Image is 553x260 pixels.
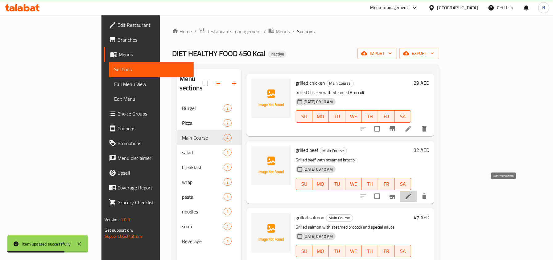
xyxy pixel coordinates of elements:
[397,247,409,256] span: SA
[118,110,189,117] span: Choice Groups
[364,247,376,256] span: TH
[320,147,347,154] div: Main Course
[199,27,261,35] a: Restaurants management
[370,4,408,11] div: Menu-management
[177,219,241,234] div: soup2
[182,178,224,186] div: wrap
[297,28,315,35] span: Sections
[177,189,241,204] div: pasta1
[182,104,224,112] span: Burger
[296,223,411,231] p: Grilled salmon with steamed broccoli and special sauce
[172,27,439,35] nav: breadcrumb
[251,146,291,185] img: grilled beef
[114,66,189,73] span: Sections
[395,245,411,257] button: SA
[362,50,392,57] span: import
[177,130,241,145] div: Main Course4
[362,245,378,257] button: TH
[121,216,130,224] span: 1.0.0
[104,47,194,62] a: Menus
[331,180,343,189] span: TU
[182,164,224,171] div: breakfast
[182,134,224,141] div: Main Course
[224,194,231,200] span: 1
[182,223,224,230] span: soup
[118,140,189,147] span: Promotions
[414,213,429,222] h6: 47 AED
[381,247,392,256] span: FR
[224,104,231,112] div: items
[362,110,378,123] button: TH
[224,149,231,156] div: items
[326,214,353,221] span: Main Course
[405,125,412,132] a: Edit menu item
[224,164,231,171] div: items
[177,204,241,219] div: noodles1
[296,213,325,222] span: grilled salmon
[381,112,392,121] span: FR
[227,76,241,91] button: Add section
[414,146,429,154] h6: 32 AED
[268,51,287,57] span: Inactive
[296,245,312,257] button: SU
[182,193,224,201] span: pasta
[315,112,326,121] span: MO
[224,208,231,215] div: items
[417,121,432,136] button: delete
[177,98,241,251] nav: Menu sections
[395,178,411,190] button: SA
[224,238,231,244] span: 1
[104,106,194,121] a: Choice Groups
[296,156,411,164] p: Grilled beef with steamed broccoli
[296,145,319,155] span: grilled beef
[331,112,343,121] span: TU
[182,149,224,156] span: salad
[542,4,545,11] span: N
[296,89,411,96] p: Grilled Chicken with Steamed Broccoli
[206,28,261,35] span: Restaurants management
[364,180,376,189] span: TH
[299,247,310,256] span: SU
[315,180,326,189] span: MO
[268,27,290,35] a: Menus
[264,28,266,35] li: /
[105,216,120,224] span: Version:
[345,245,362,257] button: WE
[224,120,231,126] span: 2
[348,112,359,121] span: WE
[109,62,194,77] a: Sections
[348,180,359,189] span: WE
[371,122,384,135] span: Select to update
[182,119,224,127] span: Pizza
[194,28,196,35] li: /
[268,51,287,58] div: Inactive
[329,110,345,123] button: TU
[104,151,194,165] a: Menu disclaimer
[299,112,310,121] span: SU
[329,245,345,257] button: TU
[177,116,241,130] div: Pizza2
[104,165,194,180] a: Upsell
[326,214,353,222] div: Main Course
[276,28,290,35] span: Menus
[119,51,189,58] span: Menus
[224,165,231,170] span: 1
[437,4,478,11] div: [GEOGRAPHIC_DATA]
[296,110,312,123] button: SU
[224,135,231,141] span: 4
[118,154,189,162] span: Menu disclaimer
[224,178,231,186] div: items
[251,213,291,253] img: grilled salmon
[224,193,231,201] div: items
[118,36,189,43] span: Branches
[118,199,189,206] span: Grocery Checklist
[182,238,224,245] span: Beverage
[177,160,241,175] div: breakfast1
[114,95,189,103] span: Edit Menu
[177,101,241,116] div: Burger2
[395,110,411,123] button: SA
